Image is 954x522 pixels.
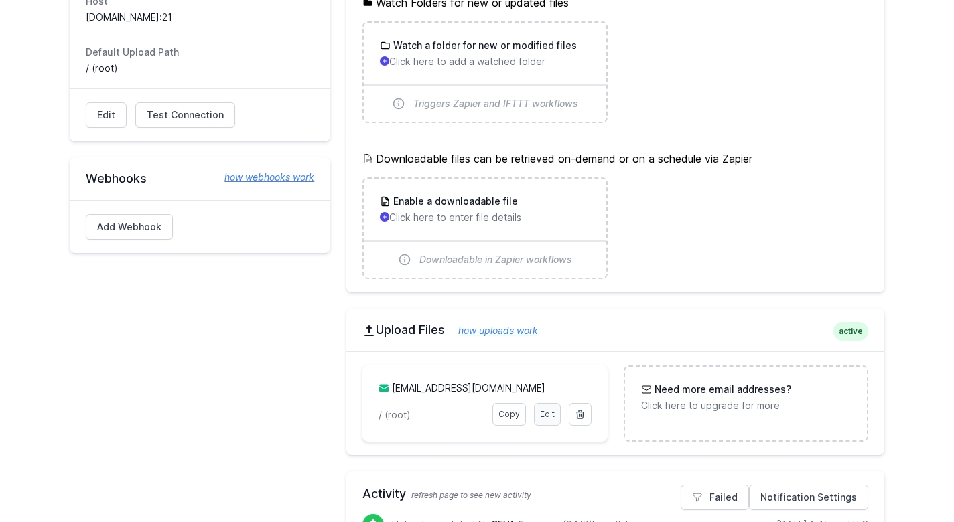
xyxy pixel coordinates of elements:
[492,403,526,426] a: Copy
[380,211,590,224] p: Click here to enter file details
[411,490,531,500] span: refresh page to see new activity
[86,102,127,128] a: Edit
[652,383,791,396] h3: Need more email addresses?
[86,11,314,24] dd: [DOMAIN_NAME]:21
[625,367,867,428] a: Need more email addresses? Click here to upgrade for more
[380,55,590,68] p: Click here to add a watched folder
[362,151,868,167] h5: Downloadable files can be retrieved on-demand or on a schedule via Zapier
[135,102,235,128] a: Test Connection
[391,39,577,52] h3: Watch a folder for new or modified files
[833,322,868,341] span: active
[86,62,314,75] dd: / (root)
[147,108,224,122] span: Test Connection
[86,214,173,240] a: Add Webhook
[419,253,572,266] span: Downloadable in Zapier workflows
[445,325,538,336] a: how uploads work
[86,171,314,187] h2: Webhooks
[364,179,606,278] a: Enable a downloadable file Click here to enter file details Downloadable in Zapier workflows
[86,46,314,59] dt: Default Upload Path
[391,195,518,208] h3: Enable a downloadable file
[887,455,938,506] iframe: Drift Widget Chat Controller
[362,485,868,503] h2: Activity
[641,399,851,412] p: Click here to upgrade for more
[211,171,314,184] a: how webhooks work
[364,23,606,122] a: Watch a folder for new or modified files Click here to add a watched folder Triggers Zapier and I...
[379,408,484,422] p: / (root)
[749,485,868,510] a: Notification Settings
[392,382,545,394] a: [EMAIL_ADDRESS][DOMAIN_NAME]
[413,97,578,110] span: Triggers Zapier and IFTTT workflows
[681,485,749,510] a: Failed
[534,403,561,426] a: Edit
[362,322,868,338] h2: Upload Files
